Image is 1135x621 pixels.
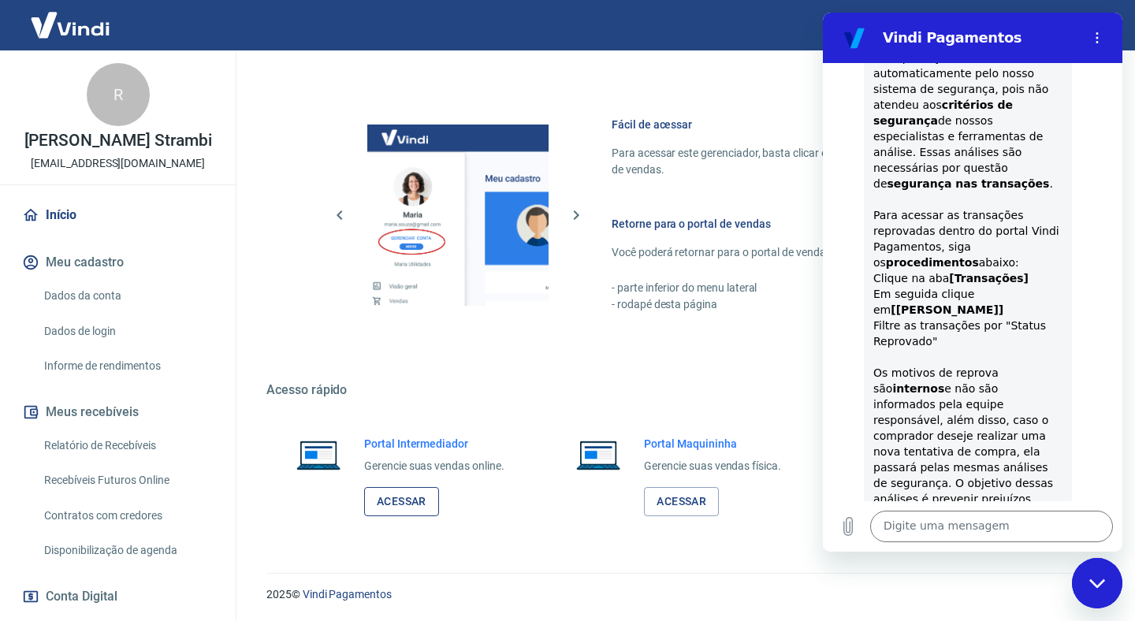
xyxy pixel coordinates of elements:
a: Contratos com credores [38,500,217,532]
img: Vindi [19,1,121,49]
button: Meus recebíveis [19,395,217,429]
iframe: Botão para abrir a janela de mensagens, conversa em andamento [1072,558,1122,608]
button: Meu cadastro [19,245,217,280]
p: Para acessar este gerenciador, basta clicar em “Gerenciar conta” no menu lateral do portal de ven... [612,145,1059,178]
iframe: Janela de mensagens [823,13,1122,552]
p: Gerencie suas vendas física. [644,458,781,474]
h6: Portal Maquininha [644,436,781,452]
a: Informe de rendimentos [38,350,217,382]
p: Você poderá retornar para o portal de vendas através das seguintes maneiras: [612,244,1059,261]
p: Gerencie suas vendas online. [364,458,504,474]
a: Dados de login [38,315,217,348]
img: Imagem de um notebook aberto [285,436,352,474]
div: R [87,63,150,126]
a: Vindi Pagamentos [303,588,392,601]
h6: Fácil de acessar [612,117,1059,132]
a: Acessar [644,487,719,516]
h5: Acesso rápido [266,382,1097,398]
h6: Portal Intermediador [364,436,504,452]
a: Dados da conta [38,280,217,312]
p: - rodapé desta página [612,296,1059,313]
a: Disponibilização de agenda [38,534,217,567]
a: Acessar [364,487,439,516]
img: Imagem da dashboard mostrando o botão de gerenciar conta na sidebar no lado esquerdo [367,125,549,306]
button: Sair [1059,11,1116,40]
a: Relatório de Recebíveis [38,429,217,462]
p: [PERSON_NAME] Strambi [24,132,212,149]
p: - parte inferior do menu lateral [612,280,1059,296]
a: Início [19,198,217,232]
a: Recebíveis Futuros Online [38,464,217,496]
img: Imagem de um notebook aberto [565,436,631,474]
p: 2025 © [266,586,1097,603]
h6: Retorne para o portal de vendas [612,216,1059,232]
p: [EMAIL_ADDRESS][DOMAIN_NAME] [31,155,205,172]
button: Conta Digital [19,579,217,614]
